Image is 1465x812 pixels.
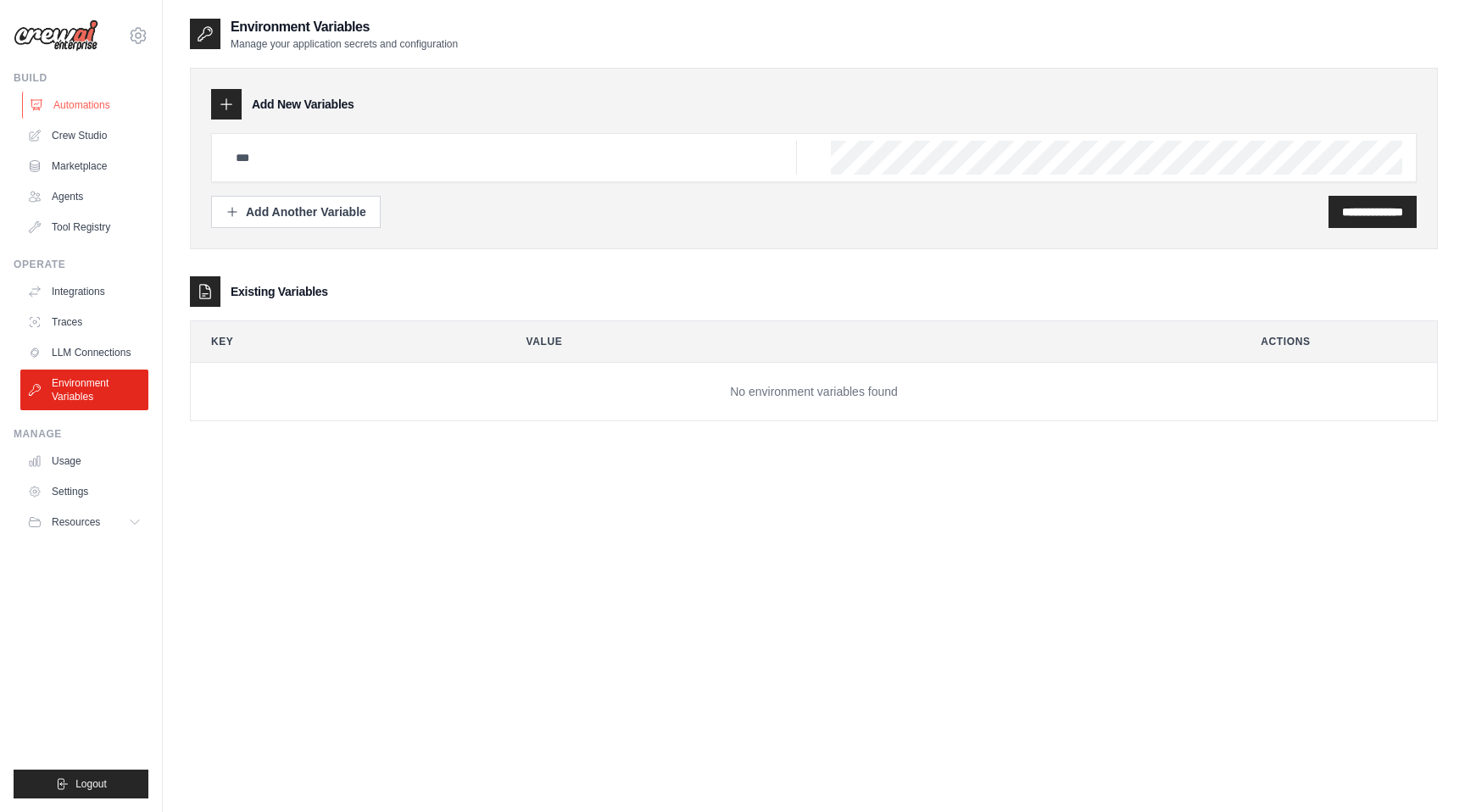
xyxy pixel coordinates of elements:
[226,203,366,220] div: Add Another Variable
[20,214,148,241] a: Tool Registry
[20,478,148,505] a: Settings
[14,427,148,441] div: Manage
[1240,321,1437,362] th: Actions
[506,321,1228,362] th: Value
[14,19,98,52] img: Logo
[231,17,458,37] h2: Environment Variables
[14,71,148,85] div: Build
[252,96,354,113] h3: Add New Variables
[52,515,100,529] span: Resources
[14,770,148,798] button: Logout
[20,339,148,366] a: LLM Connections
[20,509,148,536] button: Resources
[20,448,148,475] a: Usage
[75,777,107,791] span: Logout
[20,309,148,336] a: Traces
[20,370,148,410] a: Environment Variables
[20,122,148,149] a: Crew Studio
[191,363,1437,421] td: No environment variables found
[14,258,148,271] div: Operate
[211,196,381,228] button: Add Another Variable
[231,283,328,300] h3: Existing Variables
[20,278,148,305] a: Integrations
[20,183,148,210] a: Agents
[22,92,150,119] a: Automations
[20,153,148,180] a: Marketplace
[231,37,458,51] p: Manage your application secrets and configuration
[191,321,493,362] th: Key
